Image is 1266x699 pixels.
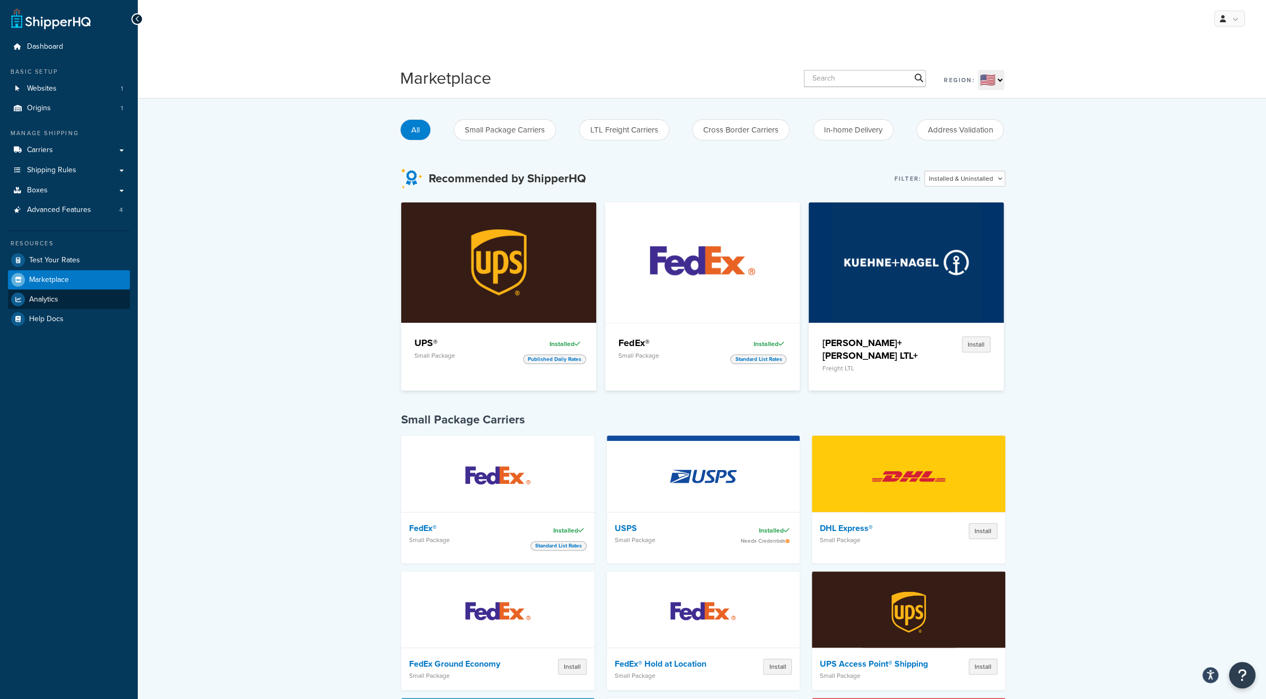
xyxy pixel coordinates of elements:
[607,436,800,563] a: USPSUSPSSmall PackageInstalledNeeds Credentials
[730,355,786,364] span: Standard List Rates
[962,337,990,352] button: Install
[8,270,130,289] a: Marketplace
[121,104,123,113] span: 1
[530,541,587,551] span: Standard List Rates
[414,352,515,359] p: Small Package
[8,37,130,57] a: Dashboard
[27,166,76,175] span: Shipping Rules
[29,295,58,304] span: Analytics
[8,200,130,220] a: Advanced Features4
[8,99,130,118] li: Origins
[895,171,922,186] label: Filter:
[8,140,130,160] a: Carriers
[831,202,981,322] img: Kuehne+Nagel LTL+
[657,575,749,649] img: FedEx® Hold at Location
[29,256,80,265] span: Test Your Rates
[523,355,586,364] span: Published Daily Rates
[813,119,893,140] button: In-home Delivery
[579,119,669,140] button: LTL Freight Carriers
[409,536,519,544] p: Small Package
[27,206,91,215] span: Advanced Features
[27,84,57,93] span: Websites
[409,523,519,534] h4: FedEx®
[8,239,130,248] div: Resources
[732,523,792,538] div: Installed
[8,290,130,309] a: Analytics
[401,571,595,690] a: FedEx Ground EconomyFedEx Ground EconomySmall PackageInstall
[414,337,515,349] h4: UPS®
[121,84,123,93] span: 1
[812,436,1005,563] a: DHL Express®DHL Express®Small PackageInstall
[1229,662,1255,688] button: Open Resource Center
[27,104,51,113] span: Origins
[409,659,519,669] h4: FedEx Ground Economy
[615,659,724,669] h4: FedEx® Hold at Location
[615,536,724,544] p: Small Package
[523,337,583,351] div: Installed
[618,337,719,349] h4: FedEx®
[627,202,777,322] img: FedEx®
[809,202,1004,391] a: Kuehne+Nagel LTL+[PERSON_NAME]+[PERSON_NAME] LTL+Freight LTLInstall
[8,67,130,76] div: Basic Setup
[8,99,130,118] a: Origins1
[401,202,596,391] a: UPS®UPS®Small PackageInstalledPublished Daily Rates
[618,352,719,359] p: Small Package
[969,659,997,675] button: Install
[8,161,130,180] a: Shipping Rules
[657,439,749,514] img: USPS
[732,538,792,544] div: Needs Credentials
[8,200,130,220] li: Advanced Features
[8,251,130,270] a: Test Your Rates
[822,337,923,362] h4: [PERSON_NAME]+[PERSON_NAME] LTL+
[763,659,792,675] button: Install
[692,119,790,140] button: Cross Border Carriers
[409,672,519,679] p: Small Package
[424,202,574,322] img: UPS®
[822,365,923,372] p: Freight LTL
[727,337,786,351] div: Installed
[8,181,130,200] a: Boxes
[804,70,926,87] input: Search
[401,412,1005,428] h4: Small Package Carriers
[607,571,800,690] a: FedEx® Hold at LocationFedEx® Hold at LocationSmall PackageInstall
[29,315,64,324] span: Help Docs
[451,439,544,514] img: FedEx®
[8,79,130,99] a: Websites1
[27,186,48,195] span: Boxes
[8,309,130,329] a: Help Docs
[944,73,975,87] label: Region:
[29,276,69,285] span: Marketplace
[862,575,955,649] img: UPS Access Point® Shipping
[429,172,586,185] h3: Recommended by ShipperHQ
[8,129,130,138] div: Manage Shipping
[820,672,929,679] p: Small Package
[527,523,587,538] div: Installed
[820,536,929,544] p: Small Package
[8,79,130,99] li: Websites
[119,206,123,215] span: 4
[454,119,556,140] button: Small Package Carriers
[27,42,63,51] span: Dashboard
[916,119,1004,140] button: Address Validation
[615,523,724,534] h4: USPS
[969,523,997,539] button: Install
[820,523,929,534] h4: DHL Express®
[27,146,53,155] span: Carriers
[605,202,800,391] a: FedEx®FedEx®Small PackageInstalledStandard List Rates
[820,659,929,669] h4: UPS Access Point® Shipping
[558,659,587,675] button: Install
[401,436,595,563] a: FedEx®FedEx®Small PackageInstalledStandard List Rates
[400,66,491,90] h1: Marketplace
[451,575,544,649] img: FedEx Ground Economy
[862,439,955,514] img: DHL Express®
[400,119,431,140] button: All
[812,571,1005,690] a: UPS Access Point® ShippingUPS Access Point® ShippingSmall PackageInstall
